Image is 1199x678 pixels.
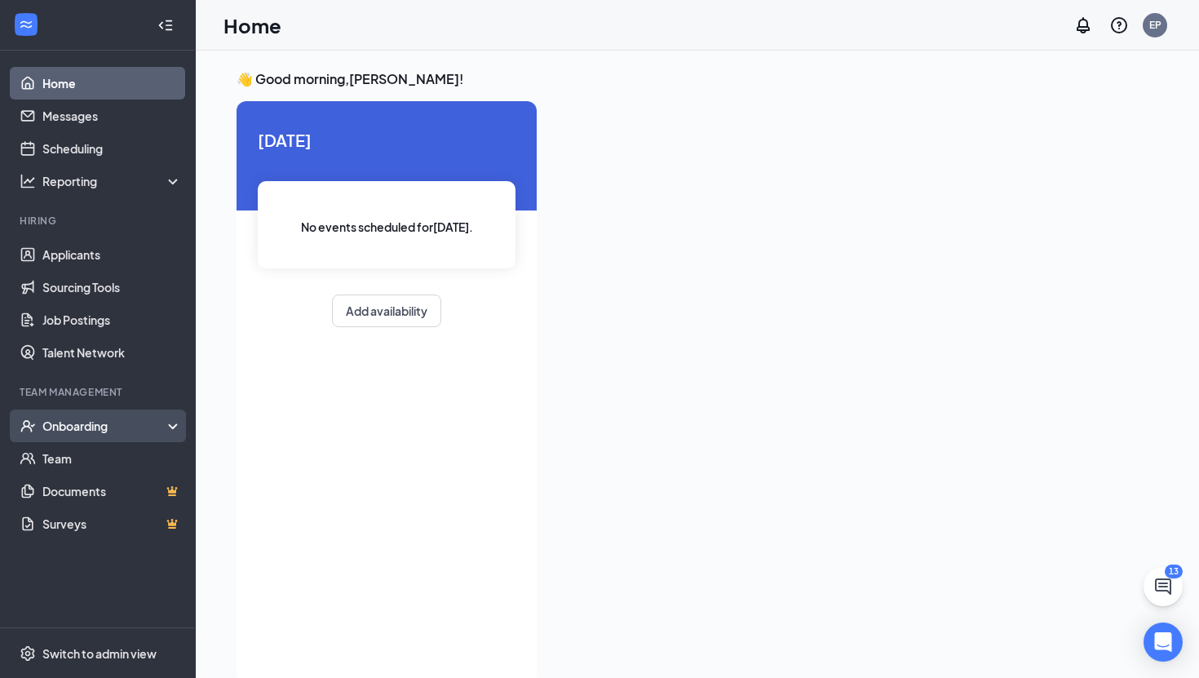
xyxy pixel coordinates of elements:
[1149,18,1161,32] div: EP
[42,475,182,507] a: DocumentsCrown
[42,67,182,100] a: Home
[301,218,473,236] span: No events scheduled for [DATE] .
[42,132,182,165] a: Scheduling
[1109,16,1129,35] svg: QuestionInfo
[42,304,182,336] a: Job Postings
[1165,565,1183,578] div: 13
[42,336,182,369] a: Talent Network
[223,11,281,39] h1: Home
[42,442,182,475] a: Team
[42,271,182,304] a: Sourcing Tools
[1144,623,1183,662] div: Open Intercom Messenger
[42,100,182,132] a: Messages
[157,17,174,33] svg: Collapse
[1073,16,1093,35] svg: Notifications
[18,16,34,33] svg: WorkstreamLogo
[42,238,182,271] a: Applicants
[20,418,36,434] svg: UserCheck
[20,385,179,399] div: Team Management
[20,173,36,189] svg: Analysis
[1153,577,1173,596] svg: ChatActive
[42,418,168,434] div: Onboarding
[42,645,157,662] div: Switch to admin view
[1144,567,1183,606] button: ChatActive
[20,214,179,228] div: Hiring
[42,173,183,189] div: Reporting
[42,507,182,540] a: SurveysCrown
[332,295,441,327] button: Add availability
[20,645,36,662] svg: Settings
[237,70,1158,88] h3: 👋 Good morning, [PERSON_NAME] !
[258,127,515,153] span: [DATE]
